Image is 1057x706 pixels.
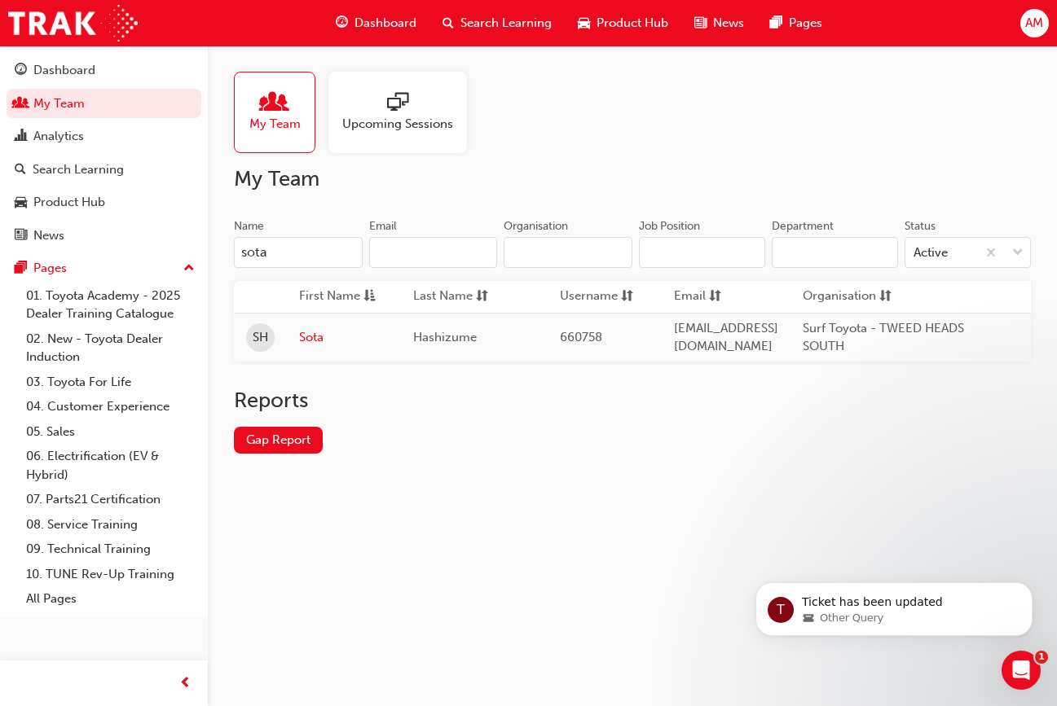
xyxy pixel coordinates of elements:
span: Hashizume [413,330,477,344]
span: car-icon [15,195,27,210]
span: prev-icon [179,673,192,694]
span: First Name [299,287,360,307]
a: My Team [234,72,328,153]
span: News [713,14,744,33]
span: 660758 [560,330,602,344]
a: 04. Customer Experience [20,394,201,419]
input: Organisation [504,237,632,268]
a: Analytics [7,121,201,151]
a: 07. Parts21 Certification [20,487,201,512]
a: Search Learning [7,155,201,185]
div: Analytics [33,127,84,146]
button: DashboardMy TeamAnalyticsSearch LearningProduct HubNews [7,52,201,253]
a: car-iconProduct Hub [565,7,681,40]
a: news-iconNews [681,7,757,40]
button: Pages [7,253,201,283]
a: Gap Report [234,427,323,454]
span: news-icon [694,13,707,33]
a: guage-iconDashboard [323,7,429,40]
div: Product Hub [33,193,105,212]
iframe: Intercom notifications message [731,548,1057,662]
input: Department [772,237,898,268]
span: Last Name [413,287,473,307]
span: down-icon [1012,243,1024,264]
button: First Nameasc-icon [299,287,389,307]
span: Organisation [803,287,876,307]
a: Sota [299,328,389,347]
div: Pages [33,259,67,278]
span: SH [253,328,268,347]
span: car-icon [578,13,590,33]
span: sorting-icon [709,287,721,307]
div: Name [234,218,264,235]
span: AM [1025,14,1043,33]
span: My Team [249,115,301,134]
div: Email [369,218,397,235]
div: Active [914,243,948,262]
a: Upcoming Sessions [328,72,480,153]
span: up-icon [183,258,195,279]
button: Emailsorting-icon [674,287,764,307]
span: search-icon [15,163,26,178]
a: News [7,221,201,251]
a: 10. TUNE Rev-Up Training [20,562,201,587]
a: 08. Service Training [20,512,201,537]
iframe: Intercom live chat [1002,651,1041,690]
span: pages-icon [15,261,27,276]
span: chart-icon [15,129,27,144]
span: 1 [1035,651,1048,664]
span: search-icon [443,13,454,33]
a: Product Hub [7,187,201,217]
span: asc-icon [363,287,376,307]
a: 03. Toyota For Life [20,370,201,395]
a: All Pages [20,586,201,612]
input: Email [369,237,498,268]
a: 02. New - Toyota Dealer Induction [20,327,201,370]
div: Job Position [639,218,700,235]
span: [EMAIL_ADDRESS][DOMAIN_NAME] [674,321,778,354]
a: 05. Sales [20,419,201,445]
a: 06. Electrification (EV & Hybrid) [20,444,201,487]
button: Last Namesorting-icon [413,287,503,307]
div: Dashboard [33,61,95,80]
div: Department [772,218,834,235]
span: Dashboard [355,14,416,33]
span: people-icon [264,92,285,115]
button: Organisationsorting-icon [803,287,892,307]
button: Usernamesorting-icon [560,287,650,307]
a: pages-iconPages [757,7,835,40]
img: Trak [8,5,138,42]
a: 01. Toyota Academy - 2025 Dealer Training Catalogue [20,283,201,327]
div: Status [905,218,936,235]
div: Organisation [504,218,568,235]
a: search-iconSearch Learning [429,7,565,40]
span: Upcoming Sessions [342,115,453,134]
h2: Reports [234,388,1031,414]
span: Pages [789,14,822,33]
a: My Team [7,89,201,119]
span: sessionType_ONLINE_URL-icon [387,92,408,115]
span: sorting-icon [621,287,633,307]
span: Username [560,287,618,307]
span: people-icon [15,97,27,112]
input: Job Position [639,237,765,268]
div: News [33,226,64,245]
h2: My Team [234,166,1031,192]
span: Email [674,287,706,307]
span: Surf Toyota - TWEED HEADS SOUTH [803,321,964,354]
span: guage-icon [336,13,348,33]
span: pages-icon [770,13,782,33]
span: news-icon [15,229,27,243]
span: Search Learning [460,14,552,33]
span: sorting-icon [879,287,892,307]
button: AM [1020,9,1049,37]
span: Product Hub [597,14,668,33]
span: sorting-icon [476,287,488,307]
input: Name [234,237,363,268]
span: guage-icon [15,64,27,78]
